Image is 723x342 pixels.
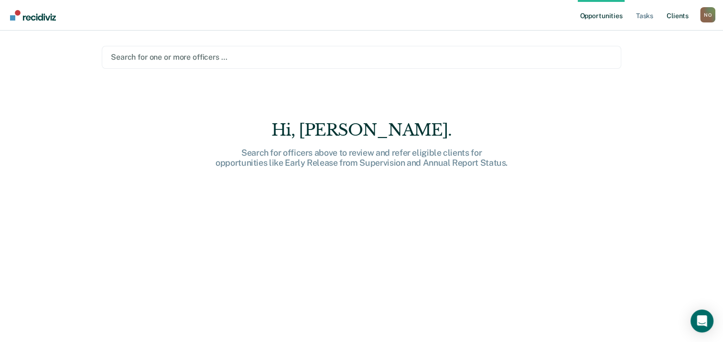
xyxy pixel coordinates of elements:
[700,7,715,22] button: Profile dropdown button
[209,120,515,140] div: Hi, [PERSON_NAME].
[10,10,56,21] img: Recidiviz
[691,310,713,332] div: Open Intercom Messenger
[700,7,715,22] div: N O
[209,148,515,168] div: Search for officers above to review and refer eligible clients for opportunities like Early Relea...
